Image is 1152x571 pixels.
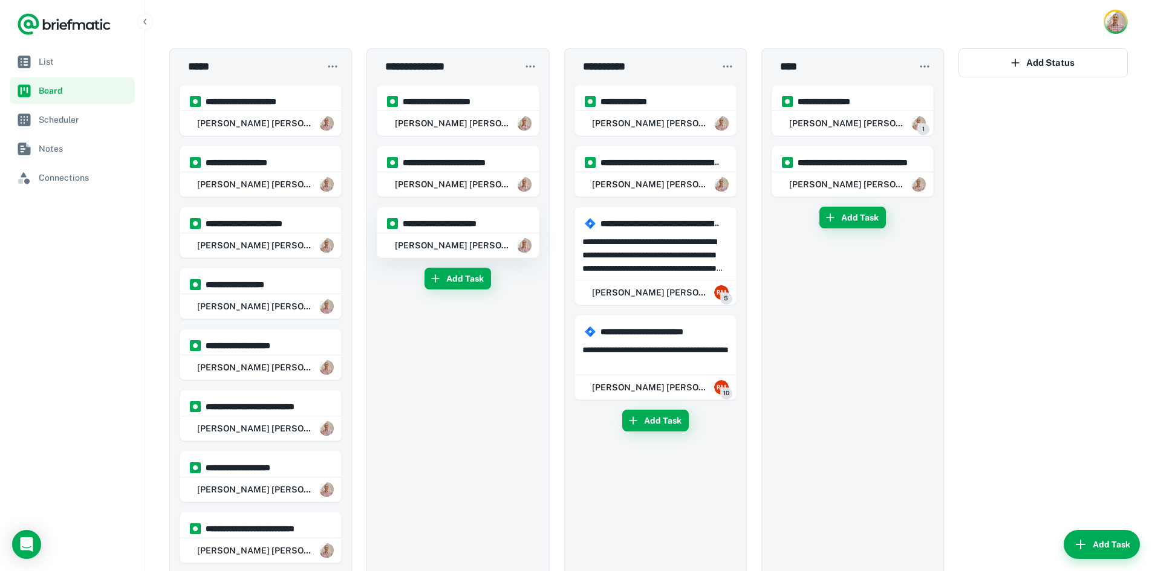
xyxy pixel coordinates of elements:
div: Robert Mark [582,375,729,399]
h6: [PERSON_NAME] [PERSON_NAME] [197,117,314,130]
div: Rob Mark [187,477,334,502]
div: Rob Mark [582,111,729,135]
div: Robert Mark [582,280,729,305]
img: https://app.briefmatic.com/assets/integrations/jira.png [585,218,596,229]
img: ACg8ocII3zF4iMpEex91Y71VwmVKSZx7lzhJoOl4DqcHx8GPLGwJlsU=s96-c [517,116,532,131]
button: Add Task [425,268,491,289]
img: ACg8ocII3zF4iMpEex91Y71VwmVKSZx7lzhJoOl4DqcHx8GPLGwJlsU=s96-c [319,543,334,558]
img: https://app.briefmatic.com/assets/integrations/manual.png [190,157,201,168]
img: https://app.briefmatic.com/assets/integrations/jira.png [585,326,596,337]
h6: [PERSON_NAME] [PERSON_NAME] [592,117,709,130]
img: Rob Mark [1105,11,1126,32]
h6: [PERSON_NAME] [PERSON_NAME] [789,178,906,191]
a: Connections [10,164,135,191]
h6: [PERSON_NAME] [PERSON_NAME] [197,544,314,557]
div: Rob Mark [582,172,729,196]
img: https://app.briefmatic.com/assets/integrations/manual.png [190,462,201,473]
img: ACg8ocII3zF4iMpEex91Y71VwmVKSZx7lzhJoOl4DqcHx8GPLGwJlsU=s96-c [319,299,334,314]
div: Rob Mark [779,111,926,135]
div: https://app.briefmatic.com/assets/integrations/manual.png**** **** **** *****Rob Mark [180,146,342,197]
div: https://app.briefmatic.com/assets/integrations/manual.png**** **** **** ****Rob Mark [180,268,342,319]
div: Rob Mark [385,233,531,257]
span: Notes [39,142,130,155]
img: https://app.briefmatic.com/assets/integrations/manual.png [387,96,398,107]
img: https://app.briefmatic.com/assets/integrations/manual.png [387,157,398,168]
span: Scheduler [39,113,130,126]
div: Rob Mark [187,233,334,257]
h6: [PERSON_NAME] [PERSON_NAME] [395,239,512,252]
h6: [PERSON_NAME] [PERSON_NAME] [197,239,314,252]
h6: [PERSON_NAME] [PERSON_NAME] [197,178,314,191]
img: https://app.briefmatic.com/assets/integrations/manual.png [190,96,201,107]
a: Board [10,77,135,104]
img: ACg8ocII3zF4iMpEex91Y71VwmVKSZx7lzhJoOl4DqcHx8GPLGwJlsU=s96-c [714,177,729,192]
h6: [PERSON_NAME] [PERSON_NAME] [197,361,314,374]
a: Logo [17,12,111,36]
img: https://app.briefmatic.com/assets/integrations/manual.png [387,218,398,229]
h6: [PERSON_NAME] [PERSON_NAME] [592,381,709,394]
img: ACg8ocII3zF4iMpEex91Y71VwmVKSZx7lzhJoOl4DqcHx8GPLGwJlsU=s96-c [319,482,334,497]
img: ACg8ocII3zF4iMpEex91Y71VwmVKSZx7lzhJoOl4DqcHx8GPLGwJlsU=s96-c [517,177,532,192]
button: Account button [1104,10,1128,34]
div: Rob Mark [385,111,531,135]
img: ACg8ocII3zF4iMpEex91Y71VwmVKSZx7lzhJoOl4DqcHx8GPLGwJlsU=s96-c [319,238,334,253]
img: https://app.briefmatic.com/assets/integrations/manual.png [190,401,201,412]
img: https://app.briefmatic.com/assets/integrations/manual.png [585,96,596,107]
h6: [PERSON_NAME] [PERSON_NAME] [592,286,709,299]
h6: [PERSON_NAME] [PERSON_NAME] [395,178,512,191]
span: 1 [917,123,929,135]
img: https://app.briefmatic.com/assets/integrations/manual.png [782,96,793,107]
img: ACg8ocII3zF4iMpEex91Y71VwmVKSZx7lzhJoOl4DqcHx8GPLGwJlsU=s96-c [714,116,729,131]
div: Rob Mark [187,172,334,196]
button: Add Task [819,207,886,228]
span: 5 [720,292,732,305]
div: https://app.briefmatic.com/assets/integrations/manual.png**** **** *****Rob Mark [574,85,737,136]
img: https://app.briefmatic.com/assets/integrations/manual.png [585,157,596,168]
button: Add Task [622,410,689,431]
div: Rob Mark [779,172,926,196]
span: Connections [39,171,130,184]
h6: [PERSON_NAME] [PERSON_NAME] [197,483,314,496]
div: Rob Mark [187,294,334,318]
div: Rob Mark [187,111,334,135]
a: Notes [10,135,135,162]
div: https://app.briefmatic.com/assets/integrations/manual.png**** **** **** **Rob Mark [772,85,934,136]
div: Rob Mark [187,355,334,379]
img: ACg8ocII3zF4iMpEex91Y71VwmVKSZx7lzhJoOl4DqcHx8GPLGwJlsU=s96-c [319,116,334,131]
h6: [PERSON_NAME] [PERSON_NAME] [592,178,709,191]
a: List [10,48,135,75]
img: 570269a9b79690e5c757423d8afb8f8a [714,285,729,300]
img: ACg8ocII3zF4iMpEex91Y71VwmVKSZx7lzhJoOl4DqcHx8GPLGwJlsU=s96-c [911,116,926,131]
img: ACg8ocII3zF4iMpEex91Y71VwmVKSZx7lzhJoOl4DqcHx8GPLGwJlsU=s96-c [911,177,926,192]
img: https://app.briefmatic.com/assets/integrations/manual.png [190,523,201,534]
div: Rob Mark [187,416,334,440]
h6: [PERSON_NAME] [PERSON_NAME] [197,300,314,313]
img: 570269a9b79690e5c757423d8afb8f8a [714,380,729,395]
h6: [PERSON_NAME] [PERSON_NAME] [197,422,314,435]
img: ACg8ocII3zF4iMpEex91Y71VwmVKSZx7lzhJoOl4DqcHx8GPLGwJlsU=s96-c [319,360,334,375]
img: ACg8ocII3zF4iMpEex91Y71VwmVKSZx7lzhJoOl4DqcHx8GPLGwJlsU=s96-c [319,177,334,192]
img: https://app.briefmatic.com/assets/integrations/manual.png [782,157,793,168]
img: ACg8ocII3zF4iMpEex91Y71VwmVKSZx7lzhJoOl4DqcHx8GPLGwJlsU=s96-c [319,421,334,436]
div: Rob Mark [385,172,531,196]
img: https://app.briefmatic.com/assets/integrations/manual.png [190,340,201,351]
span: List [39,55,130,68]
span: Board [39,84,130,97]
div: https://app.briefmatic.com/assets/integrations/manual.png**** **** **** **** *Rob Mark [180,451,342,502]
img: https://app.briefmatic.com/assets/integrations/manual.png [190,218,201,229]
div: Open Intercom Messenger [12,530,41,559]
button: Add Task [1064,530,1140,559]
h6: [PERSON_NAME] [PERSON_NAME] [789,117,906,130]
img: https://app.briefmatic.com/assets/integrations/manual.png [190,279,201,290]
h6: [PERSON_NAME] [PERSON_NAME] [395,117,512,130]
div: Rob Mark [187,538,334,563]
span: 10 [720,387,732,399]
a: Scheduler [10,106,135,133]
img: ACg8ocII3zF4iMpEex91Y71VwmVKSZx7lzhJoOl4DqcHx8GPLGwJlsU=s96-c [517,238,532,253]
button: Add Status [958,48,1128,77]
div: https://app.briefmatic.com/assets/integrations/manual.png**** **** **** **** *Rob Mark [180,329,342,380]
